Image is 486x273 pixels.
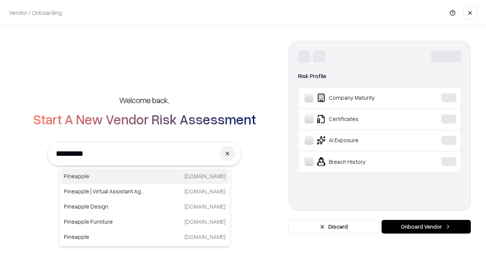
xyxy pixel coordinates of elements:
[305,115,418,124] div: Certificates
[185,172,226,180] p: [DOMAIN_NAME]
[305,93,418,102] div: Company Maturity
[64,202,145,210] p: Pineapple Design
[185,233,226,241] p: [DOMAIN_NAME]
[64,172,145,180] p: Pineapple
[64,218,145,226] p: Pineapple Furniture
[305,136,418,145] div: AI Exposure
[59,167,230,246] div: Suggestions
[33,111,256,127] h2: Start A New Vendor Risk Assessment
[185,202,226,210] p: [DOMAIN_NAME]
[185,218,226,226] p: [DOMAIN_NAME]
[119,95,169,105] h5: Welcome back,
[185,187,226,195] p: [DOMAIN_NAME]
[298,72,461,81] div: Risk Profile
[305,157,418,166] div: Breach History
[64,187,145,195] p: Pineapple | Virtual Assistant Agency
[9,9,62,17] p: Vendor / Onboarding
[289,220,379,234] button: Discard
[382,220,471,234] button: Onboard Vendor
[64,233,145,241] p: Pineapple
